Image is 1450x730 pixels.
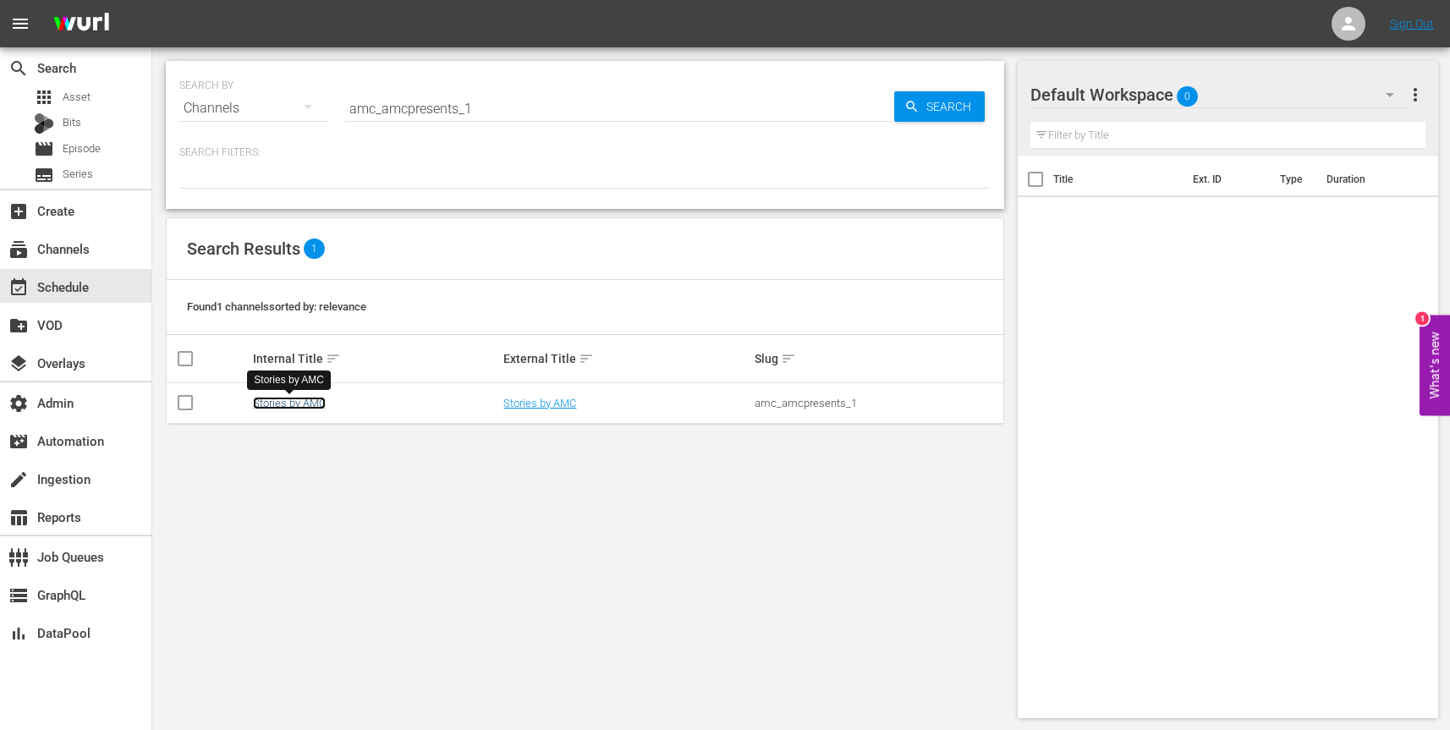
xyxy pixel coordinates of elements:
[920,91,985,122] span: Search
[8,623,29,644] span: DataPool
[8,508,29,528] span: Reports
[10,14,30,34] span: menu
[8,585,29,606] span: GraphQL
[1030,71,1410,118] div: Default Workspace
[8,393,29,414] span: Admin
[326,351,341,366] span: sort
[503,397,576,409] a: Stories by AMC
[1183,156,1271,203] th: Ext. ID
[755,349,1001,369] div: Slug
[63,166,93,183] span: Series
[579,351,594,366] span: sort
[63,140,101,157] span: Episode
[34,87,54,107] span: Asset
[1177,79,1198,114] span: 0
[63,114,81,131] span: Bits
[1405,74,1425,115] button: more_vert
[8,277,29,298] span: Schedule
[1415,311,1429,325] div: 1
[254,373,324,387] div: Stories by AMC
[34,139,54,159] span: Episode
[1405,85,1425,105] span: more_vert
[8,316,29,336] span: VOD
[1390,17,1434,30] a: Sign Out
[8,354,29,374] span: Overlays
[8,58,29,79] span: Search
[1420,315,1450,415] button: Open Feedback Widget
[8,431,29,452] span: Automation
[755,397,1001,409] div: amc_amcpresents_1
[34,113,54,134] div: Bits
[503,349,750,369] div: External Title
[179,85,328,132] div: Channels
[34,165,54,185] span: Series
[63,89,91,106] span: Asset
[8,239,29,260] span: Channels
[1053,156,1183,203] th: Title
[8,547,29,568] span: Job Queues
[8,201,29,222] span: Create
[894,91,985,122] button: Search
[1270,156,1316,203] th: Type
[41,4,122,44] img: ans4CAIJ8jUAAAAAAAAAAAAAAAAAAAAAAAAgQb4GAAAAAAAAAAAAAAAAAAAAAAAAJMjXAAAAAAAAAAAAAAAAAAAAAAAAgAT5G...
[1316,156,1418,203] th: Duration
[253,349,499,369] div: Internal Title
[8,469,29,490] span: Ingestion
[304,239,325,259] span: 1
[253,397,326,409] a: Stories by AMC
[187,239,300,259] span: Search Results
[179,145,991,160] p: Search Filters:
[187,300,366,313] span: Found 1 channels sorted by: relevance
[781,351,796,366] span: sort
